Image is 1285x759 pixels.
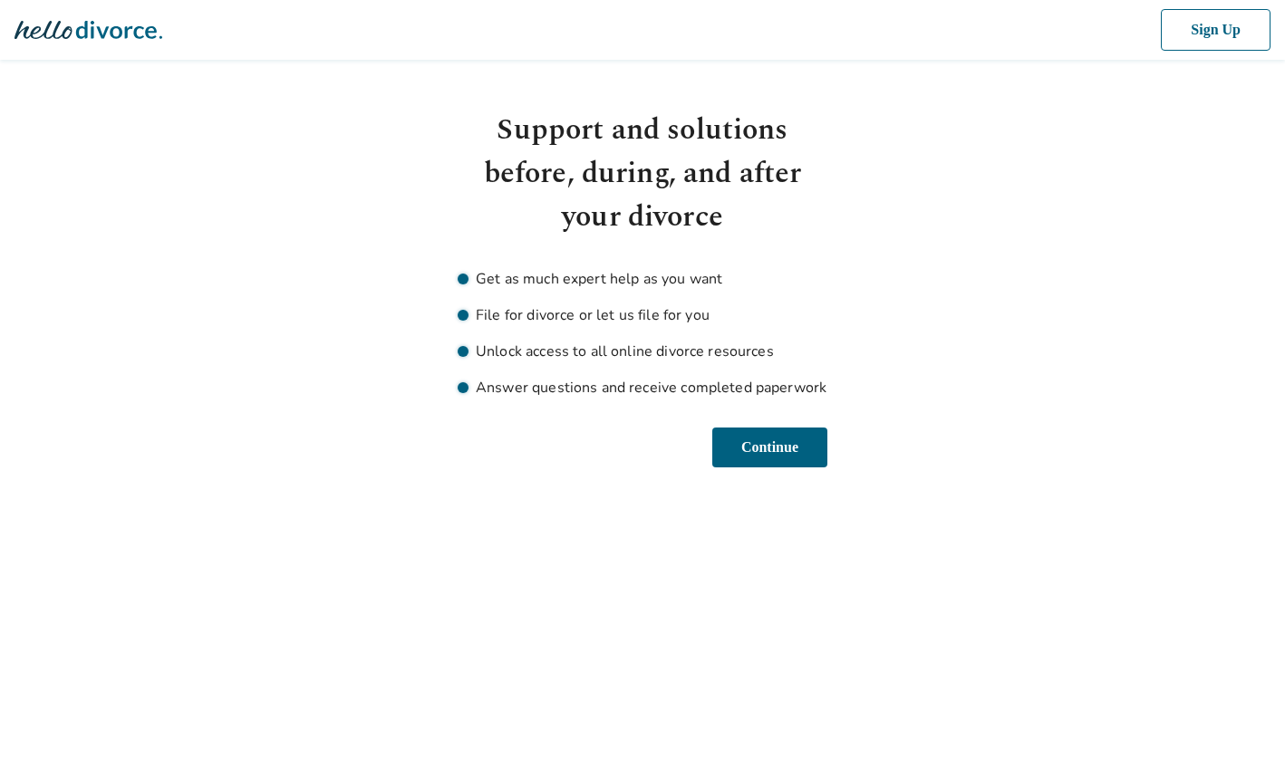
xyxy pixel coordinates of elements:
button: Continue [708,428,827,467]
h1: Support and solutions before, during, and after your divorce [458,109,827,239]
button: Sign Up [1157,9,1271,51]
li: File for divorce or let us file for you [458,304,827,326]
li: Answer questions and receive completed paperwork [458,377,827,399]
li: Unlock access to all online divorce resources [458,341,827,362]
li: Get as much expert help as you want [458,268,827,290]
